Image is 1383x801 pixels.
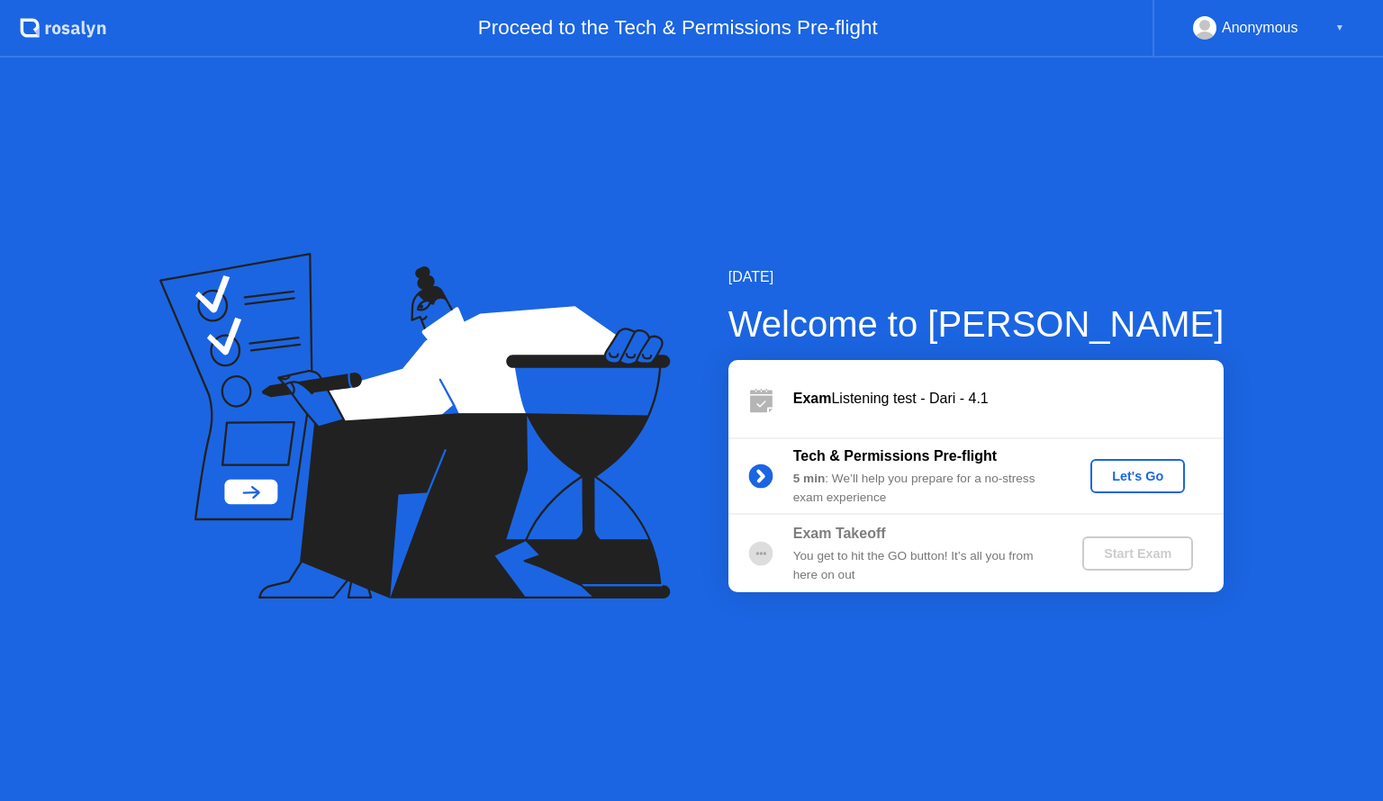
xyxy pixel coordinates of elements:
div: Let's Go [1098,469,1178,483]
button: Start Exam [1082,536,1193,571]
div: : We’ll help you prepare for a no-stress exam experience [793,470,1053,507]
button: Let's Go [1090,459,1185,493]
div: Start Exam [1089,546,1186,561]
div: You get to hit the GO button! It’s all you from here on out [793,547,1053,584]
div: Welcome to [PERSON_NAME] [728,297,1225,351]
div: Listening test - Dari - 4.1 [793,388,1224,409]
b: Tech & Permissions Pre-flight [793,448,997,463]
div: Anonymous [1222,16,1298,40]
b: Exam [793,391,832,406]
div: ▼ [1335,16,1344,40]
b: Exam Takeoff [793,526,886,541]
b: 5 min [793,472,826,485]
div: [DATE] [728,266,1225,288]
